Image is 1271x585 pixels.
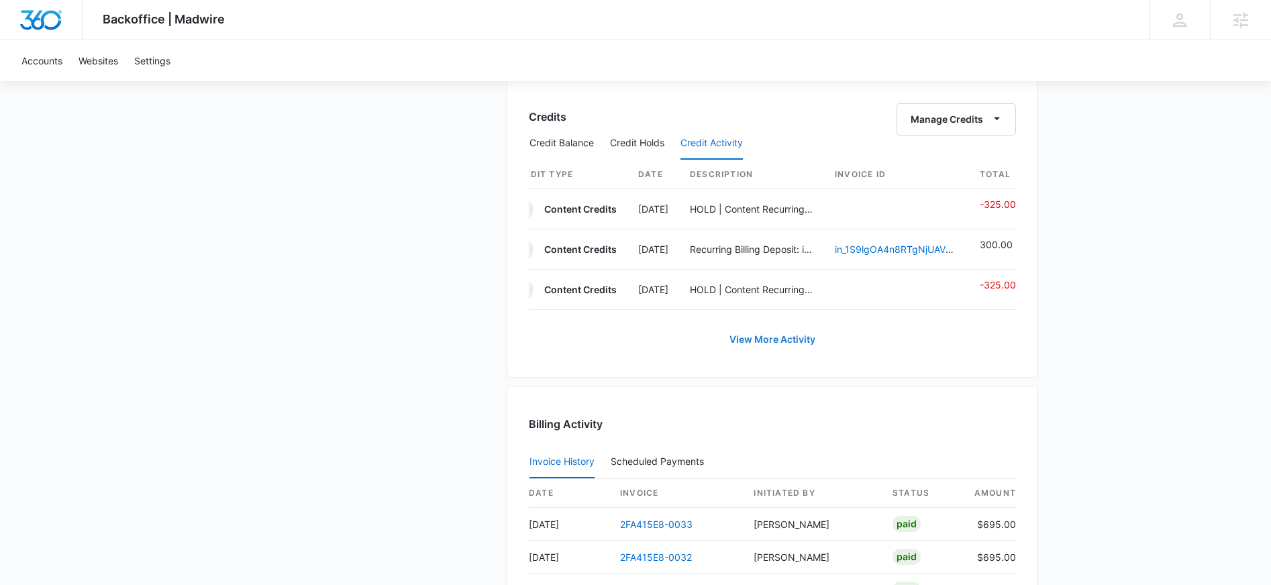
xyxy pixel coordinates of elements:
button: Credit Holds [610,127,664,160]
a: 2FA415E8-0033 [620,519,693,530]
th: Credit Type [512,160,627,189]
a: Websites [70,40,126,81]
td: [PERSON_NAME] [743,508,882,541]
th: invoice [609,479,743,508]
h3: Billing Activity [529,416,1016,432]
th: Invoice ID [824,160,969,189]
div: Scheduled Payments [611,457,709,466]
button: Invoice History [529,446,595,478]
p: HOLD | Content Recurring - M30651 [690,202,813,216]
td: $695.00 [962,508,1016,541]
p: HOLD | Content Recurring - M30651 [690,282,813,297]
p: [DATE] [638,202,668,216]
p: 300.00 [980,237,1016,252]
a: 2FA415E8-0032 [620,551,692,563]
div: Paid [893,549,921,565]
p: Content Credits [544,243,617,256]
p: Recurring Billing Deposit: in_1S9lgOA4n8RTgNjUAVGAn9dB [690,242,813,256]
a: in_1S9lgOA4n8RTgNjUAVGAn9dB [835,244,982,255]
button: Manage Credits [897,103,1016,136]
th: status [882,479,962,508]
td: $695.00 [962,541,1016,574]
p: -325.00 [980,278,1016,292]
div: Paid [893,516,921,532]
button: Credit Activity [680,127,743,160]
th: Total [969,160,1016,189]
p: -325.00 [980,197,1016,211]
td: [DATE] [529,541,609,574]
span: Backoffice | Madwire [103,12,225,26]
th: amount [962,479,1016,508]
p: [DATE] [638,282,668,297]
a: Settings [126,40,179,81]
a: Accounts [13,40,70,81]
a: View More Activity [716,323,829,356]
button: Credit Balance [529,127,594,160]
p: Content Credits [544,203,617,216]
p: Content Credits [544,283,617,297]
th: date [529,479,609,508]
td: [DATE] [529,508,609,541]
p: [DATE] [638,242,668,256]
h3: Credits [529,109,566,125]
td: [PERSON_NAME] [743,541,882,574]
th: Initiated By [743,479,882,508]
th: Description [679,160,824,189]
th: Date [627,160,679,189]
